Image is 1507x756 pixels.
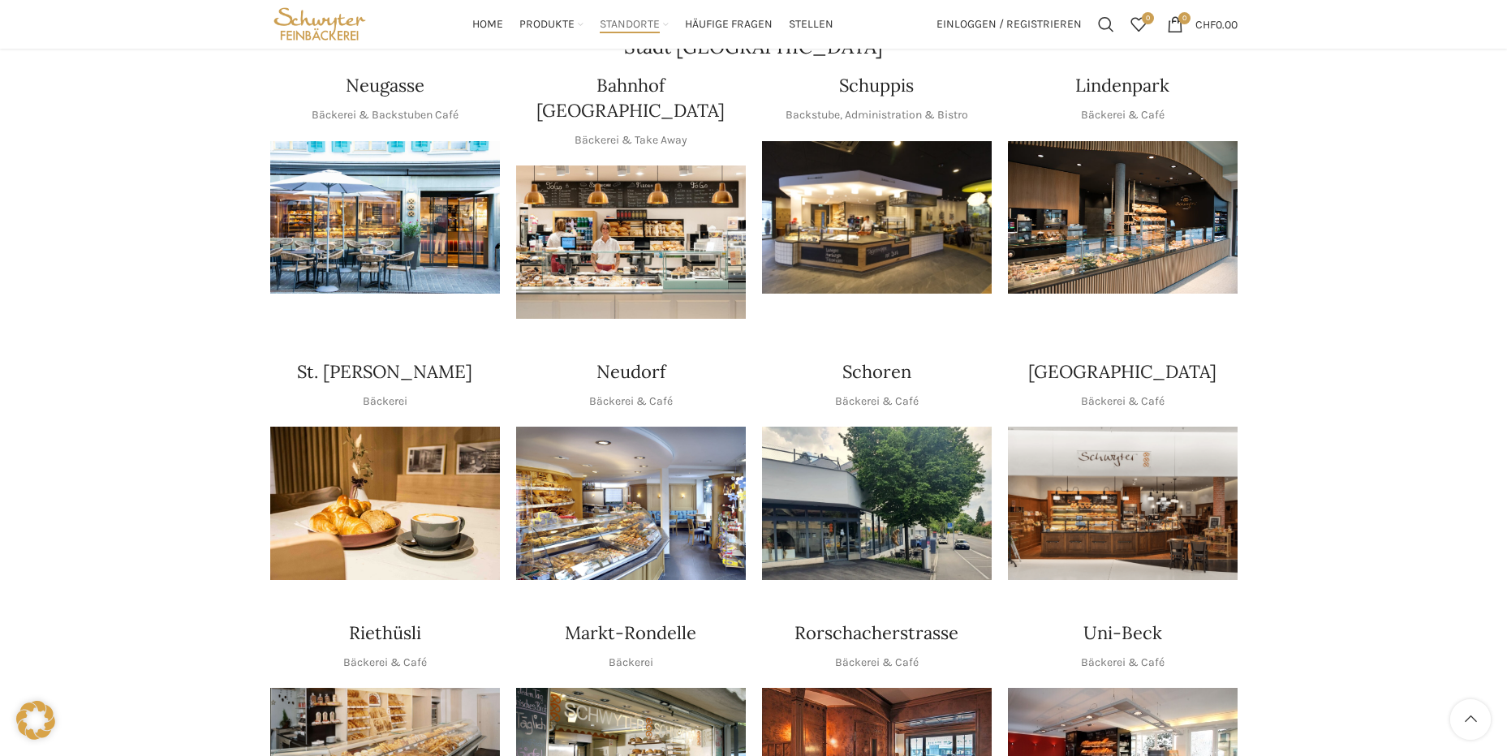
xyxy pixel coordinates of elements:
img: Neudorf_1 [516,427,746,580]
div: 1 / 1 [762,141,992,294]
a: 0 [1122,8,1155,41]
h2: Stadt [GEOGRAPHIC_DATA] [270,37,1238,57]
h4: Schoren [842,359,911,384]
img: Schwyter-1800x900 [1008,427,1238,580]
p: Bäckerei & Café [1081,393,1165,410]
h4: Bahnhof [GEOGRAPHIC_DATA] [516,73,746,123]
p: Bäckerei & Café [589,393,673,410]
div: 1 / 1 [270,427,500,580]
span: Produkte [519,17,575,32]
a: Scroll to top button [1450,699,1491,740]
a: 0 CHF0.00 [1159,8,1246,41]
a: Home [472,8,503,41]
span: 0 [1142,12,1154,24]
div: 1 / 1 [1008,141,1238,294]
a: Einloggen / Registrieren [928,8,1090,41]
img: 0842cc03-b884-43c1-a0c9-0889ef9087d6 copy [762,427,992,580]
p: Bäckerei & Café [1081,106,1165,124]
a: Suchen [1090,8,1122,41]
p: Bäckerei [609,654,653,672]
img: 017-e1571925257345 [1008,141,1238,294]
h4: Rorschacherstrasse [794,621,958,646]
a: Stellen [789,8,833,41]
a: Standorte [600,8,669,41]
div: 1 / 1 [516,427,746,580]
p: Backstube, Administration & Bistro [786,106,968,124]
h4: Markt-Rondelle [565,621,696,646]
a: Produkte [519,8,583,41]
h4: Neugasse [346,73,424,98]
p: Bäckerei & Café [835,654,919,672]
p: Bäckerei & Backstuben Café [312,106,459,124]
div: 1 / 1 [762,427,992,580]
p: Bäckerei [363,393,407,410]
h4: Schuppis [839,73,914,98]
a: Site logo [270,16,370,30]
h4: Neudorf [596,359,665,384]
span: Standorte [600,17,660,32]
img: schwyter-23 [270,427,500,580]
p: Bäckerei & Café [835,393,919,410]
span: Home [472,17,503,32]
p: Bäckerei & Take Away [575,131,687,149]
div: Main navigation [377,8,928,41]
bdi: 0.00 [1195,17,1238,31]
div: Meine Wunschliste [1122,8,1155,41]
img: Bahnhof St. Gallen [516,165,746,319]
h4: Uni-Beck [1083,621,1162,646]
div: 1 / 1 [1008,427,1238,580]
div: 1 / 1 [516,165,746,319]
span: CHF [1195,17,1216,31]
img: Neugasse [270,141,500,294]
p: Bäckerei & Café [1081,654,1165,672]
h4: [GEOGRAPHIC_DATA] [1028,359,1216,384]
p: Bäckerei & Café [343,654,427,672]
span: Häufige Fragen [685,17,773,32]
span: Stellen [789,17,833,32]
img: 150130-Schwyter-013 [762,141,992,294]
h4: Lindenpark [1075,73,1169,98]
span: 0 [1178,12,1191,24]
span: Einloggen / Registrieren [936,19,1082,30]
h4: Riethüsli [349,621,421,646]
div: 1 / 1 [270,141,500,294]
a: Häufige Fragen [685,8,773,41]
h4: St. [PERSON_NAME] [297,359,472,384]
